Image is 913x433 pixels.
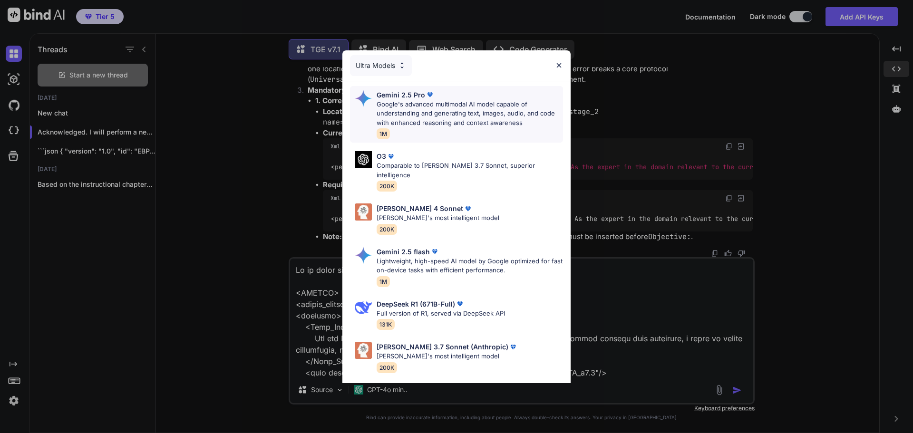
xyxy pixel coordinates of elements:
[377,352,518,361] p: [PERSON_NAME]'s most intelligent model
[377,181,397,192] span: 200K
[377,247,430,257] p: Gemini 2.5 flash
[377,100,563,128] p: Google's advanced multimodal AI model capable of understanding and generating text, images, audio...
[355,299,372,316] img: Pick Models
[377,151,386,161] p: O3
[355,342,372,359] img: Pick Models
[377,362,397,373] span: 200K
[377,128,390,139] span: 1M
[377,299,455,309] p: DeepSeek R1 (671B-Full)
[377,342,508,352] p: [PERSON_NAME] 3.7 Sonnet (Anthropic)
[377,276,390,287] span: 1M
[355,247,372,264] img: Pick Models
[377,203,463,213] p: [PERSON_NAME] 4 Sonnet
[355,151,372,168] img: Pick Models
[377,257,563,275] p: Lightweight, high-speed AI model by Google optimized for fast on-device tasks with efficient perf...
[455,299,465,308] img: premium
[430,247,439,256] img: premium
[377,90,425,100] p: Gemini 2.5 Pro
[350,55,412,76] div: Ultra Models
[398,61,406,69] img: Pick Models
[555,61,563,69] img: close
[355,203,372,221] img: Pick Models
[386,152,396,161] img: premium
[377,309,505,318] p: Full version of R1, served via DeepSeek API
[355,90,372,107] img: Pick Models
[377,161,563,180] p: Comparable to [PERSON_NAME] 3.7 Sonnet, superior intelligence
[377,213,499,223] p: [PERSON_NAME]'s most intelligent model
[508,342,518,352] img: premium
[377,319,395,330] span: 131K
[463,204,473,213] img: premium
[425,90,435,99] img: premium
[377,224,397,235] span: 200K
